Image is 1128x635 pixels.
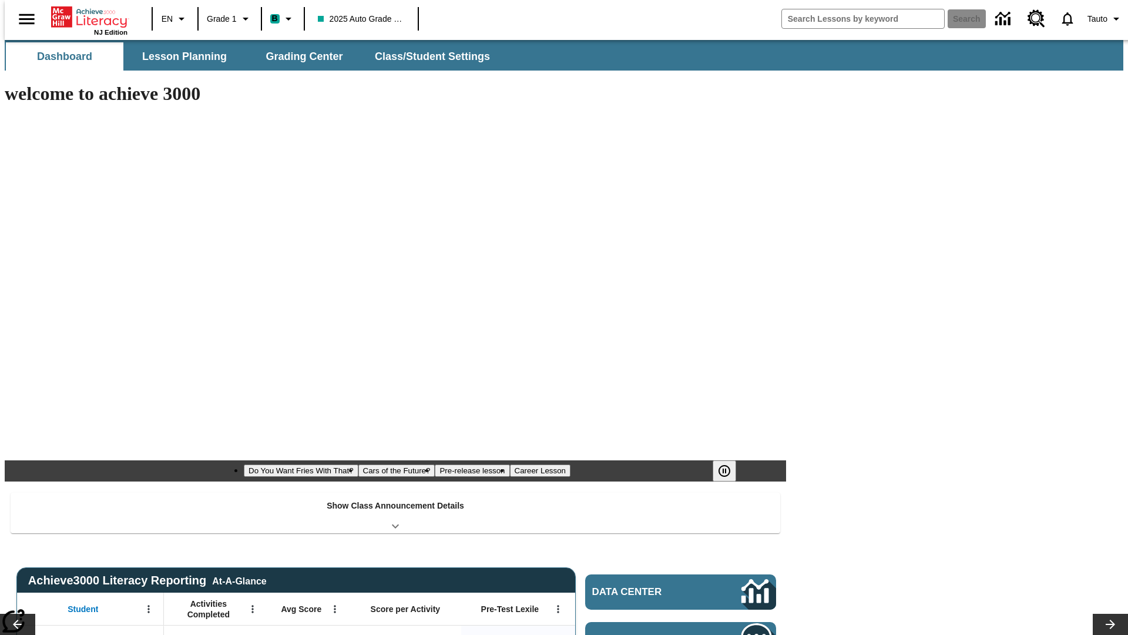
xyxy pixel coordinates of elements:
span: Pre-Test Lexile [481,604,539,614]
div: Home [51,4,127,36]
button: Grading Center [246,42,363,71]
button: Pause [713,460,736,482]
span: Tauto [1087,13,1107,25]
span: Grade 1 [207,13,237,25]
a: Resource Center, Will open in new tab [1020,3,1052,35]
p: Show Class Announcement Details [327,500,464,512]
button: Dashboard [6,42,123,71]
button: Open Menu [140,600,157,618]
button: Lesson Planning [126,42,243,71]
button: Class/Student Settings [365,42,499,71]
button: Profile/Settings [1083,8,1128,29]
a: Data Center [585,574,776,610]
span: Activities Completed [170,599,247,620]
button: Open Menu [326,600,344,618]
div: Show Class Announcement Details [11,493,780,533]
a: Home [51,5,127,29]
button: Open side menu [9,2,44,36]
button: Slide 3 Pre-release lesson [435,464,509,477]
div: SubNavbar [5,40,1123,71]
button: Slide 2 Cars of the Future? [358,464,435,477]
span: EN [162,13,173,25]
a: Data Center [988,3,1020,35]
h1: welcome to achieve 3000 [5,83,786,105]
span: Class/Student Settings [375,50,490,63]
span: Avg Score [281,604,321,614]
span: NJ Edition [94,29,127,36]
span: Student [68,604,98,614]
div: Pause [713,460,748,482]
span: Grading Center [266,50,343,63]
button: Lesson carousel, Next [1093,614,1128,635]
span: Score per Activity [371,604,441,614]
span: Lesson Planning [142,50,227,63]
input: search field [782,9,944,28]
div: SubNavbar [5,42,501,71]
button: Slide 4 Career Lesson [510,464,570,477]
span: Achieve3000 Literacy Reporting [28,574,267,587]
button: Grade: Grade 1, Select a grade [202,8,257,29]
a: Notifications [1052,4,1083,34]
span: Dashboard [37,50,92,63]
button: Language: EN, Select a language [156,8,194,29]
button: Open Menu [244,600,261,618]
button: Open Menu [549,600,567,618]
button: Slide 1 Do You Want Fries With That? [244,464,358,477]
span: B [272,11,278,26]
div: At-A-Glance [212,574,266,587]
span: Data Center [592,586,702,598]
button: Boost Class color is teal. Change class color [266,8,300,29]
span: 2025 Auto Grade 1 A [318,13,405,25]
